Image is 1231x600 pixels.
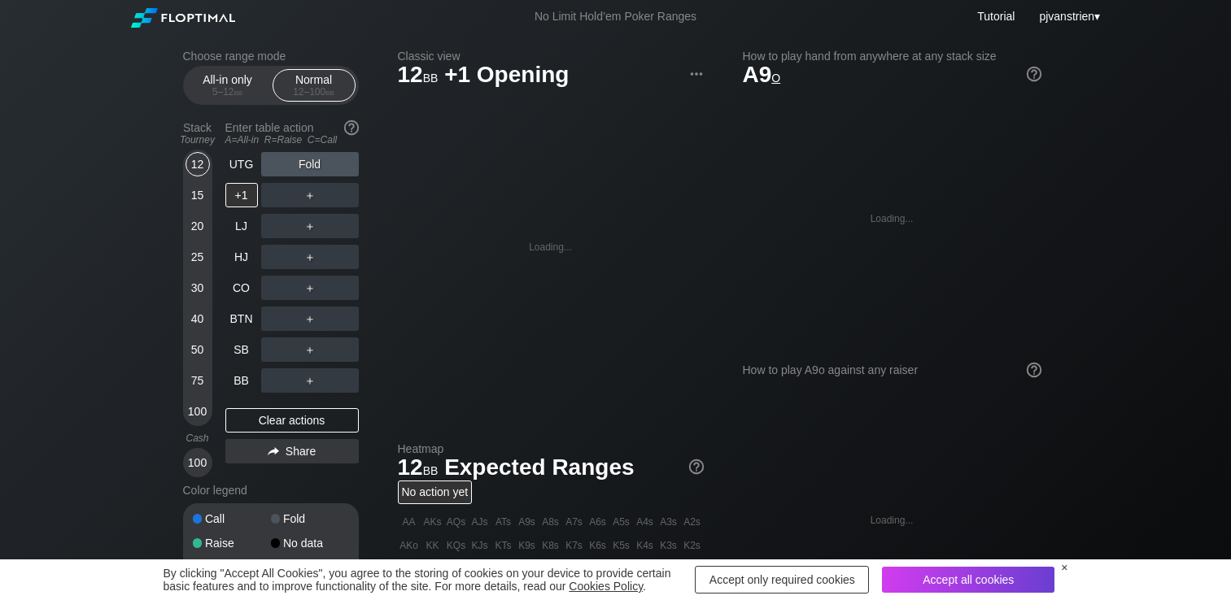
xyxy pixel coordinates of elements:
div: 25 [186,245,210,269]
div: Loading... [871,213,914,224]
h2: Classic view [398,50,704,63]
div: A3s [657,511,680,533]
div: A2s [681,511,704,533]
div: A7s [563,511,586,533]
img: help.32db89a4.svg [688,458,705,476]
div: ATs [492,511,515,533]
span: +1 Opening [442,63,571,89]
div: A8s [539,511,562,533]
div: A9s [516,511,539,533]
a: Tutorial [977,10,1015,23]
span: bb [423,67,439,85]
a: Cookies Policy [569,580,643,593]
div: K3s [657,534,680,557]
h2: Heatmap [398,442,704,455]
span: bb [234,86,243,98]
div: × [1061,561,1067,574]
div: Q5s [610,558,633,580]
div: Share [225,439,359,463]
div: Raise [193,537,271,549]
div: K2s [681,534,704,557]
div: Q6s [587,558,609,580]
span: bb [325,86,334,98]
div: All-in only [190,70,265,101]
div: K6s [587,534,609,557]
div: AKo [398,534,421,557]
div: ＋ [261,183,359,207]
img: help.32db89a4.svg [1025,361,1043,379]
div: Q8s [539,558,562,580]
div: Cash [177,433,219,444]
div: SB [225,337,258,362]
div: LJ [225,214,258,238]
div: Q7s [563,558,586,580]
span: bb [423,460,439,478]
div: Stack [177,115,219,152]
div: 40 [186,307,210,331]
div: Clear actions [225,408,359,433]
div: AJs [469,511,491,533]
span: 12 [395,455,441,482]
div: 100 [186,399,210,424]
div: How to play A9o against any raiser [743,363,1041,376]
div: AQo [398,558,421,580]
div: UTG [225,152,258,176]
div: ＋ [261,276,359,300]
div: 5 – 12 [194,86,262,98]
div: BB [225,368,258,393]
div: 20 [186,214,210,238]
img: help.32db89a4.svg [343,119,360,137]
div: A6s [587,511,609,533]
div: AA [398,511,421,533]
div: KQs [445,534,468,557]
div: K7s [563,534,586,557]
img: ellipsis.fd386fe8.svg [688,65,705,83]
div: No action yet [398,480,473,504]
div: Q3s [657,558,680,580]
div: K4s [634,534,657,557]
div: AQs [445,511,468,533]
div: KQo [421,558,444,580]
div: Loading... [529,241,572,253]
div: No Limit Hold’em Poker Ranges [510,10,721,27]
div: Color legend [183,477,359,503]
div: Q2s [681,558,704,580]
div: 12 – 100 [280,86,348,98]
div: A=All-in R=Raise C=Call [225,134,359,146]
div: KTs [492,534,515,557]
div: Enter table action [225,115,359,152]
img: share.864f2f62.svg [268,447,279,456]
div: ＋ [261,337,359,362]
span: 12 [395,63,441,89]
h2: How to play hand from anywhere at any stack size [743,50,1041,63]
div: Call [193,513,271,524]
div: +1 [225,183,258,207]
div: 50 [186,337,210,362]
div: Fold [261,152,359,176]
div: QJs [469,558,491,580]
div: A5s [610,511,633,533]
h2: Choose range mode [183,50,359,63]
div: Accept only required cookies [695,566,869,593]
div: Q9s [516,558,539,580]
h1: Expected Ranges [398,454,704,480]
div: Loading... [871,515,914,526]
div: QTs [492,558,515,580]
div: No data [271,537,349,549]
div: KJs [469,534,491,557]
div: K9s [516,534,539,557]
div: QQ [445,558,468,580]
div: AKs [421,511,444,533]
div: 100 [186,450,210,475]
div: 30 [186,276,210,300]
div: ＋ [261,368,359,393]
span: A9 [743,62,781,87]
div: 15 [186,183,210,207]
div: ＋ [261,245,359,269]
div: BTN [225,307,258,331]
div: Accept all cookies [882,567,1054,593]
div: CO [225,276,258,300]
div: HJ [225,245,258,269]
div: Q4s [634,558,657,580]
div: Tourney [177,134,219,146]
